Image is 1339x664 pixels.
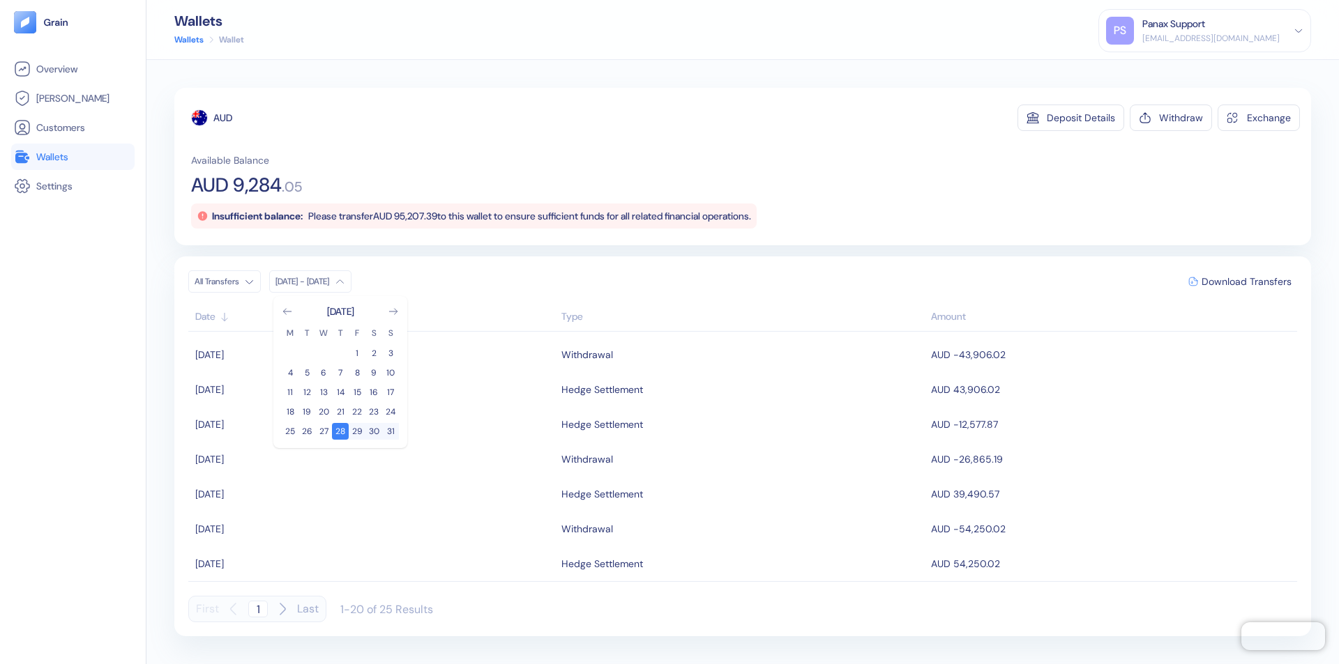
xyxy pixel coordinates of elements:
button: 29 [349,423,365,440]
th: Friday [349,327,365,339]
td: [DATE] [188,511,558,546]
button: Exchange [1218,105,1300,131]
div: Withdrawal [561,343,613,366]
button: Last [297,596,319,622]
td: AUD -26,865.19 [928,442,1297,477]
div: Deposit Details [1047,113,1115,123]
button: 19 [298,403,315,420]
th: Wednesday [315,327,332,339]
button: 31 [382,423,399,440]
span: Insufficient balance: [212,210,303,222]
button: 15 [349,384,365,401]
button: 23 [365,403,382,420]
a: Customers [14,119,132,136]
td: AUD 43,906.02 [928,372,1297,407]
div: Panax Support [1142,17,1205,31]
th: Saturday [365,327,382,339]
span: [PERSON_NAME] [36,91,109,105]
button: 3 [382,345,399,362]
button: 22 [349,403,365,420]
td: AUD -54,250.02 [928,511,1297,546]
th: Thursday [332,327,349,339]
th: Tuesday [298,327,315,339]
span: Available Balance [191,153,269,167]
img: logo [43,17,69,27]
button: 5 [298,364,315,381]
span: Please transfer AUD 95,207.39 to this wallet to ensure sufficient funds for all related financial... [308,210,751,222]
div: Hedge Settlement [561,482,643,506]
td: AUD 39,490.57 [928,477,1297,511]
button: 12 [298,384,315,401]
a: [PERSON_NAME] [14,90,132,107]
span: AUD 9,284 [191,176,282,195]
button: [DATE] - [DATE] [269,270,351,293]
button: Go to previous month [282,306,293,317]
span: Download Transfers [1202,277,1292,286]
iframe: Chatra live chat [1241,622,1325,650]
div: [DATE] - [DATE] [275,276,329,287]
button: 21 [332,403,349,420]
span: Settings [36,179,73,193]
button: 11 [282,384,298,401]
a: Wallets [14,148,132,165]
button: Withdraw [1130,105,1212,131]
button: Go to next month [388,306,399,317]
button: 1 [349,345,365,362]
td: AUD -43,906.02 [928,337,1297,372]
div: 1-20 of 25 Results [340,602,433,617]
button: 26 [298,423,315,440]
td: [DATE] [188,477,558,511]
div: AUD [213,111,232,125]
td: [DATE] [188,546,558,581]
div: Sort descending [931,309,1290,324]
div: Withdrawal [561,447,613,471]
button: 28 [332,423,349,440]
img: logo-tablet-V2.svg [14,11,36,33]
button: 24 [382,403,399,420]
td: [DATE] [188,372,558,407]
td: AUD 54,250.02 [928,546,1297,581]
div: Exchange [1247,113,1291,123]
span: Customers [36,121,85,134]
a: Wallets [174,33,204,46]
button: 10 [382,364,399,381]
th: Monday [282,327,298,339]
button: 16 [365,384,382,401]
div: Sort ascending [195,309,554,324]
button: Deposit Details [1018,105,1124,131]
a: Overview [14,61,132,77]
td: AUD -12,577.87 [928,407,1297,442]
button: 6 [315,364,332,381]
td: [DATE] [188,337,558,372]
div: Sort ascending [561,309,924,324]
a: Settings [14,178,132,194]
div: Hedge Settlement [561,412,643,436]
button: 25 [282,423,298,440]
button: 9 [365,364,382,381]
div: PS [1106,17,1134,45]
button: Download Transfers [1183,271,1297,292]
button: 30 [365,423,382,440]
div: [EMAIL_ADDRESS][DOMAIN_NAME] [1142,32,1280,45]
div: [DATE] [327,304,354,318]
button: 27 [315,423,332,440]
div: Withdrawal [561,517,613,541]
button: First [196,596,219,622]
span: Wallets [36,150,68,164]
button: 2 [365,345,382,362]
button: 17 [382,384,399,401]
button: 8 [349,364,365,381]
button: 13 [315,384,332,401]
button: 4 [282,364,298,381]
td: [DATE] [188,407,558,442]
button: 20 [315,403,332,420]
th: Sunday [382,327,399,339]
button: 7 [332,364,349,381]
div: Withdraw [1159,113,1203,123]
td: [DATE] [188,442,558,477]
span: . 05 [282,180,302,194]
button: 14 [332,384,349,401]
div: Hedge Settlement [561,378,643,401]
